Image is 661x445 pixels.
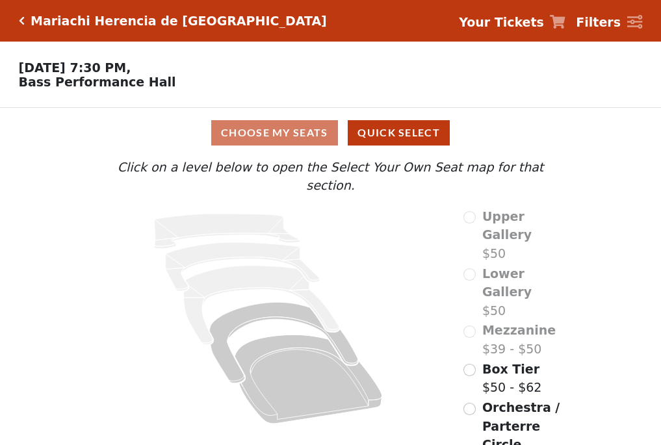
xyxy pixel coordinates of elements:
p: Click on a level below to open the Select Your Own Seat map for that section. [92,158,569,195]
label: $39 - $50 [482,321,556,358]
span: Lower Gallery [482,266,532,299]
a: Your Tickets [459,13,565,32]
span: Box Tier [482,362,539,376]
strong: Your Tickets [459,15,544,29]
path: Lower Gallery - Seats Available: 0 [166,242,320,291]
label: $50 [482,264,569,320]
h5: Mariachi Herencia de [GEOGRAPHIC_DATA] [31,14,327,29]
label: $50 - $62 [482,360,541,397]
span: Upper Gallery [482,209,532,242]
strong: Filters [576,15,621,29]
button: Quick Select [348,120,450,146]
path: Upper Gallery - Seats Available: 0 [155,214,300,249]
a: Filters [576,13,642,32]
span: Mezzanine [482,323,556,337]
label: $50 [482,207,569,263]
a: Click here to go back to filters [19,16,25,25]
path: Orchestra / Parterre Circle - Seats Available: 641 [235,335,383,424]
